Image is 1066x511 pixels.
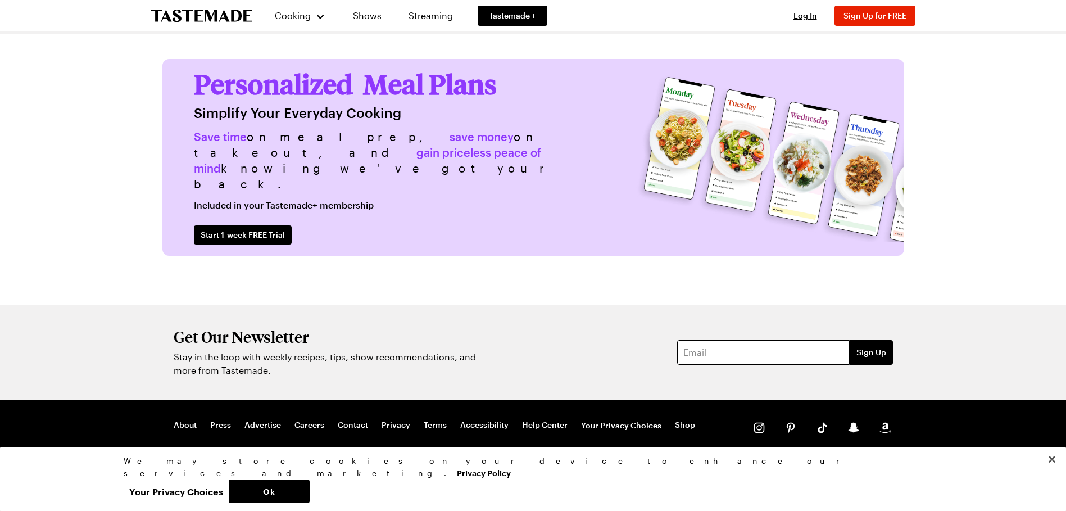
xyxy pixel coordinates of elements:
input: Email [677,340,850,365]
div: Privacy [124,455,933,503]
span: on meal prep, on takeout, and knowing we've got your back. [194,130,551,191]
a: More information about your privacy, opens in a new tab [457,467,511,478]
a: Privacy [382,420,410,431]
button: Your Privacy Choices [581,420,661,431]
button: Your Privacy Choices [124,480,229,503]
button: Ok [229,480,310,503]
span: Sign Up for FREE [843,11,906,20]
div: We may store cookies on your device to enhance our services and marketing. [124,455,933,480]
button: Cooking [275,2,326,29]
a: Tastemade + [478,6,547,26]
button: Close [1040,447,1064,472]
span: Personalized Meal Plans [194,66,497,101]
a: Contact [338,420,368,431]
button: Log In [783,10,828,21]
span: Tastemade + [489,10,536,21]
a: About [174,420,197,431]
span: Included in your Tastemade+ membership [194,198,374,212]
span: Sign Up [856,347,886,358]
nav: Footer [174,420,695,431]
span: Start 1-week FREE Trial [201,229,285,241]
a: Shop [675,420,695,431]
span: Simplify Your Everyday Cooking [194,104,401,122]
span: Cooking [275,10,311,21]
a: Accessibility [460,420,509,431]
span: save money [450,130,514,143]
a: Terms [424,420,447,431]
a: Press [210,420,231,431]
span: Log In [793,11,817,20]
h2: Get Our Newsletter [174,328,483,346]
img: meal plan examples [634,42,904,273]
span: gain priceless peace of mind [194,146,541,175]
a: Start 1-week FREE Trial [194,225,292,245]
button: Sign Up [850,340,893,365]
a: Help Center [522,420,568,431]
p: Stay in the loop with weekly recipes, tips, show recommendations, and more from Tastemade. [174,350,483,377]
a: To Tastemade Home Page [151,10,252,22]
span: Save time [194,130,247,143]
a: Advertise [244,420,281,431]
a: Careers [294,420,324,431]
button: Sign Up for FREE [834,6,915,26]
